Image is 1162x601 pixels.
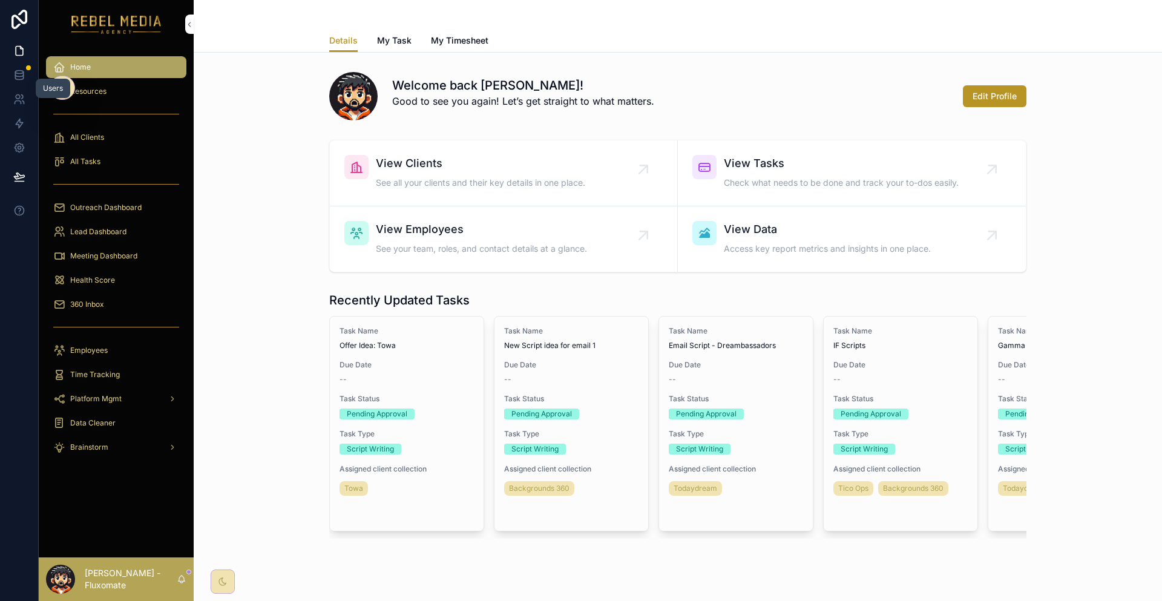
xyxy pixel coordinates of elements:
[678,140,1026,206] a: View TasksCheck what needs to be done and track your to-dos easily.
[70,227,126,237] span: Lead Dashboard
[344,484,363,493] span: Towa
[329,30,358,53] a: Details
[70,251,137,261] span: Meeting Dashboard
[998,429,1132,439] span: Task Type
[1005,444,1052,455] div: Script Writing
[669,360,803,370] span: Due Date
[674,484,717,493] span: Todaydream
[340,360,474,370] span: Due Date
[841,444,888,455] div: Script Writing
[43,84,63,93] div: Users
[669,341,803,350] span: Email Script - Dreambassadors
[511,409,572,419] div: Pending Approval
[70,394,122,404] span: Platform Mgmt
[376,155,585,172] span: View Clients
[669,481,722,496] a: Todaydream
[70,275,115,285] span: Health Score
[823,316,978,531] a: Task NameIF ScriptsDue Date--Task StatusPending ApprovalTask TypeScript WritingAssigned client co...
[340,429,474,439] span: Task Type
[998,341,1132,350] span: Gamma
[504,481,574,496] a: Backgrounds 360
[340,394,474,404] span: Task Status
[330,206,678,272] a: View EmployeesSee your team, roles, and contact details at a glance.
[347,409,407,419] div: Pending Approval
[669,429,803,439] span: Task Type
[838,484,868,493] span: Tico Ops
[494,316,649,531] a: Task NameNew Script idea for email 1Due Date--Task StatusPending ApprovalTask TypeScript WritingA...
[658,316,813,531] a: Task NameEmail Script - DreambassadorsDue Date--Task StatusPending ApprovalTask TypeScript Writin...
[376,221,587,238] span: View Employees
[39,48,194,472] div: scrollable content
[377,34,412,47] span: My Task
[340,326,474,336] span: Task Name
[329,292,470,309] h1: Recently Updated Tasks
[509,484,570,493] span: Backgrounds 360
[833,394,968,404] span: Task Status
[70,157,100,166] span: All Tasks
[329,316,484,531] a: Task NameOffer Idea: TowaDue Date--Task StatusPending ApprovalTask TypeScript WritingAssigned cli...
[70,62,91,72] span: Home
[504,326,638,336] span: Task Name
[833,375,841,384] span: --
[340,375,347,384] span: --
[46,245,186,267] a: Meeting Dashboard
[46,294,186,315] a: 360 Inbox
[46,126,186,148] a: All Clients
[85,567,177,591] p: [PERSON_NAME] - Fluxomate
[724,177,959,189] span: Check what needs to be done and track your to-dos easily.
[669,394,803,404] span: Task Status
[70,418,116,428] span: Data Cleaner
[511,444,559,455] div: Script Writing
[841,409,901,419] div: Pending Approval
[998,394,1132,404] span: Task Status
[392,94,654,108] p: Good to see you again! Let’s get straight to what matters.
[46,340,186,361] a: Employees
[376,177,585,189] span: See all your clients and their key details in one place.
[504,429,638,439] span: Task Type
[676,409,737,419] div: Pending Approval
[878,481,948,496] a: Backgrounds 360
[833,360,968,370] span: Due Date
[340,464,474,474] span: Assigned client collection
[833,481,873,496] a: Tico Ops
[504,394,638,404] span: Task Status
[376,243,587,255] span: See your team, roles, and contact details at a glance.
[678,206,1026,272] a: View DataAccess key report metrics and insights in one place.
[431,34,488,47] span: My Timesheet
[70,133,104,142] span: All Clients
[998,326,1132,336] span: Task Name
[504,341,638,350] span: New Script idea for email 1
[46,364,186,386] a: Time Tracking
[70,300,104,309] span: 360 Inbox
[724,155,959,172] span: View Tasks
[504,360,638,370] span: Due Date
[724,243,931,255] span: Access key report metrics and insights in one place.
[833,429,968,439] span: Task Type
[998,375,1005,384] span: --
[998,464,1132,474] span: Assigned client collection
[504,464,638,474] span: Assigned client collection
[71,15,162,34] img: App logo
[676,444,723,455] div: Script Writing
[392,77,654,94] h1: Welcome back [PERSON_NAME]!
[377,30,412,54] a: My Task
[833,464,968,474] span: Assigned client collection
[330,140,678,206] a: View ClientsSee all your clients and their key details in one place.
[46,388,186,410] a: Platform Mgmt
[988,316,1143,531] a: Task NameGammaDue Date--Task StatusPending ApprovalTask TypeScript WritingAssigned client collect...
[963,85,1026,107] button: Edit Profile
[46,151,186,172] a: All Tasks
[504,375,511,384] span: --
[347,444,394,455] div: Script Writing
[46,269,186,291] a: Health Score
[998,481,1051,496] a: Todaydream
[70,87,107,96] span: Resources
[1003,484,1046,493] span: Todaydream
[431,30,488,54] a: My Timesheet
[669,326,803,336] span: Task Name
[833,326,968,336] span: Task Name
[669,464,803,474] span: Assigned client collection
[70,203,142,212] span: Outreach Dashboard
[883,484,944,493] span: Backgrounds 360
[998,360,1132,370] span: Due Date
